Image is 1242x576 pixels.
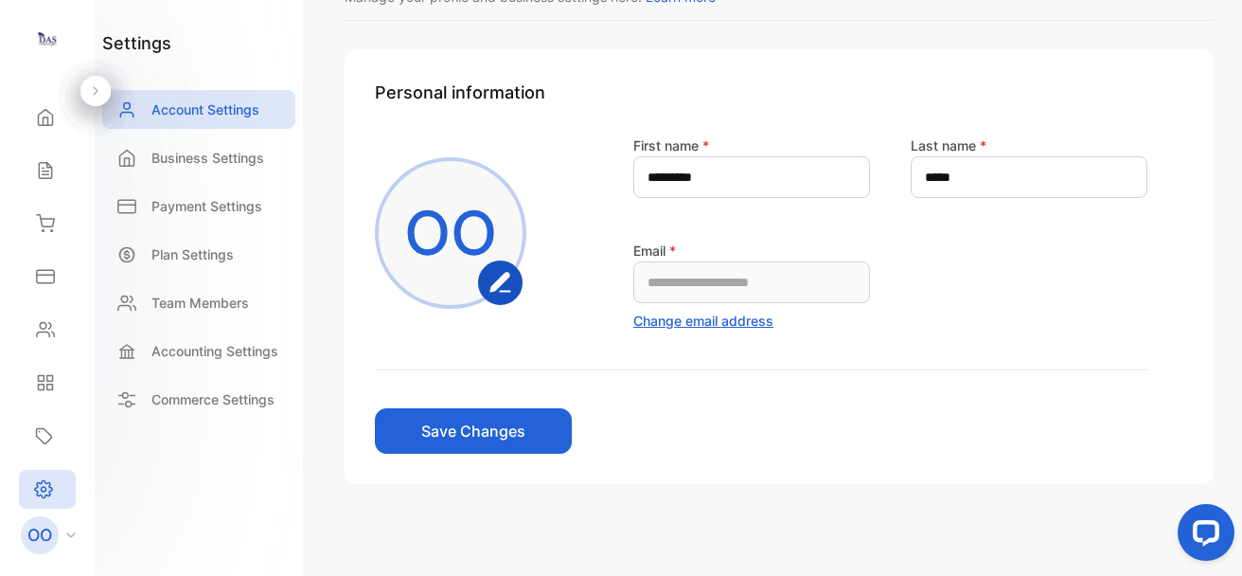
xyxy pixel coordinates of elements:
button: Save Changes [375,408,572,454]
h1: Personal information [375,80,1183,105]
h1: settings [102,30,171,56]
p: OO [404,188,497,279]
a: Payment Settings [102,187,295,225]
a: Commerce Settings [102,380,295,419]
p: Business Settings [151,148,264,168]
label: Last name [911,137,986,153]
a: Business Settings [102,138,295,177]
label: First name [633,137,709,153]
iframe: LiveChat chat widget [1162,496,1242,576]
p: OO [27,523,52,548]
p: Account Settings [151,99,259,119]
a: Team Members [102,283,295,322]
p: Payment Settings [151,196,262,216]
p: Plan Settings [151,244,234,264]
a: Account Settings [102,90,295,129]
button: Change email address [633,311,773,331]
label: Email [633,243,676,259]
p: Accounting Settings [151,341,278,361]
a: Accounting Settings [102,332,295,370]
img: logo [33,25,62,53]
p: Commerce Settings [151,389,275,409]
a: Plan Settings [102,235,295,274]
p: Team Members [151,293,249,313]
